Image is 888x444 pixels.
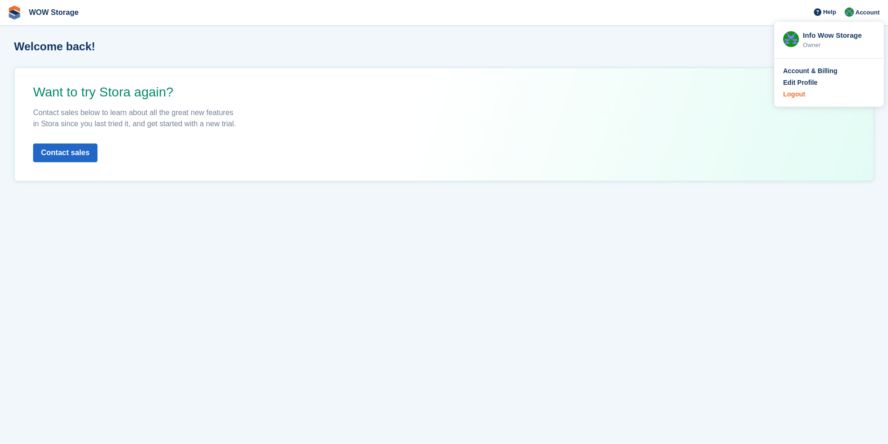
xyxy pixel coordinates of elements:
[783,78,818,88] div: Edit Profile
[25,5,83,20] a: WOW Storage
[33,84,331,100] p: Want to try Stora again?
[7,6,21,20] img: stora-icon-8386f47178a22dfd0bd8f6a31ec36ba5ce8667c1dd55bd0f319d3a0aa187defe.svg
[783,31,799,47] img: Info Wow Storage
[783,66,875,76] a: Account & Billing
[33,143,97,162] button: Contact sales
[803,30,875,39] div: Info Wow Storage
[855,8,880,17] span: Account
[14,40,95,53] h1: Welcome back!
[845,7,854,17] img: Info Wow Storage
[783,89,805,99] div: Logout
[33,107,238,130] p: Contact sales below to learn about all the great new features in Stora since you last tried it, a...
[783,89,875,99] a: Logout
[823,7,836,17] span: Help
[803,41,875,50] div: Owner
[783,66,838,76] div: Account & Billing
[783,78,875,88] a: Edit Profile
